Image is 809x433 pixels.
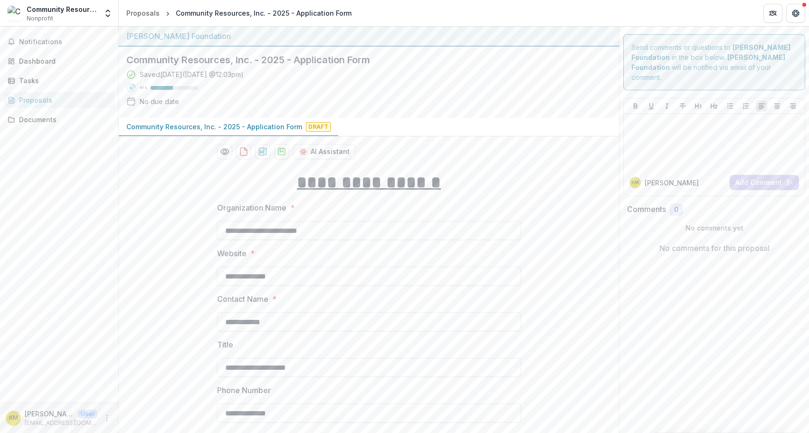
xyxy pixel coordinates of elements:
[123,6,163,20] a: Proposals
[756,100,767,112] button: Align Left
[140,69,244,79] div: Saved [DATE] ( [DATE] @ 12:03pm )
[217,385,271,396] p: Phone Number
[293,144,356,159] button: AI Assistant
[724,100,736,112] button: Bullet List
[126,122,302,132] p: Community Resources, Inc. - 2025 - Application Form
[27,14,53,23] span: Nonprofit
[19,76,107,86] div: Tasks
[630,100,641,112] button: Bold
[78,410,97,418] p: User
[101,4,114,23] button: Open entity switcher
[101,413,113,424] button: More
[4,112,114,127] a: Documents
[27,4,97,14] div: Community Resources, Inc.
[646,100,657,112] button: Underline
[787,100,799,112] button: Align Right
[659,242,770,254] p: No comments for this proposal
[123,6,355,20] nav: breadcrumb
[217,248,247,259] p: Website
[140,85,147,91] p: 47 %
[19,95,107,105] div: Proposals
[217,144,232,159] button: Preview 689dffbf-0ef8-4e31-801c-3eba0e49119f-0.pdf
[19,115,107,125] div: Documents
[645,178,699,188] p: [PERSON_NAME]
[217,202,286,213] p: Organization Name
[217,339,233,350] p: Title
[126,54,596,66] h2: Community Resources, Inc. - 2025 - Application Form
[627,223,801,233] p: No comments yet
[255,144,270,159] button: download-proposal
[674,206,678,214] span: 0
[19,56,107,66] div: Dashboard
[25,409,74,419] p: [PERSON_NAME]
[4,53,114,69] a: Dashboard
[236,144,251,159] button: download-proposal
[661,100,673,112] button: Italicize
[763,4,782,23] button: Partners
[631,180,639,185] div: Kayla Morris
[19,38,111,46] span: Notifications
[306,122,331,132] span: Draft
[140,96,179,106] div: No due date
[786,4,805,23] button: Get Help
[730,175,799,190] button: Add Comment
[740,100,752,112] button: Ordered List
[217,293,268,305] p: Contact Name
[708,100,720,112] button: Heading 2
[623,34,805,90] div: Send comments or questions to in the box below. will be notified via email of your comment.
[9,415,18,421] div: Kayla Morris
[4,34,114,49] button: Notifications
[771,100,783,112] button: Align Center
[693,100,704,112] button: Heading 1
[8,6,23,21] img: Community Resources, Inc.
[126,8,160,18] div: Proposals
[126,30,611,42] div: [PERSON_NAME] Foundation
[4,73,114,88] a: Tasks
[677,100,688,112] button: Strike
[176,8,352,18] div: Community Resources, Inc. - 2025 - Application Form
[25,419,97,427] p: [EMAIL_ADDRESS][DOMAIN_NAME]
[627,205,666,214] h2: Comments
[4,92,114,108] a: Proposals
[274,144,289,159] button: download-proposal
